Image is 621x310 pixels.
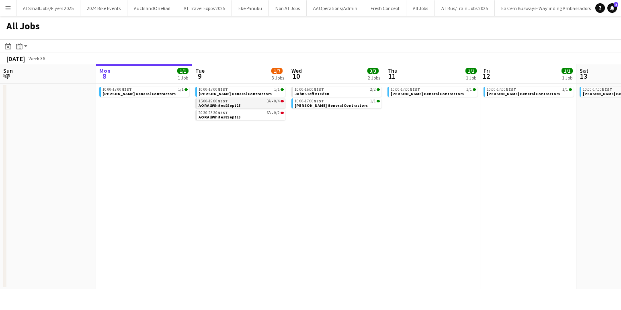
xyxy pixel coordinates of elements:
span: 1/7 [271,68,283,74]
button: Fresh Concept [364,0,406,16]
span: Stockman General Contractors [295,103,368,108]
span: Sat [580,67,588,74]
div: 10:00-17:00NZST1/1[PERSON_NAME] General Contractors [291,98,381,110]
span: 0/4 [281,100,284,102]
span: 13 [578,71,588,81]
span: 10:00-17:00 [487,88,516,92]
span: JohnSTaffMtEden [295,91,329,96]
span: 7 [2,71,13,81]
button: AAOperations/Admin [307,0,364,16]
div: 20:30-23:30NZST6A•0/2AORAllWhites8Sept25 [195,110,285,122]
span: Week 36 [27,55,47,61]
a: 10:00-17:00NZST1/1[PERSON_NAME] General Contractors [295,98,380,108]
a: 10:00-15:00NZST2/2JohnSTaffMtEden [295,87,380,96]
span: NZST [410,87,420,92]
div: 10:00-17:00NZST1/1[PERSON_NAME] General Contractors [195,87,285,98]
span: 15:00-19:00 [199,99,228,103]
div: 2 Jobs [368,75,380,81]
span: NZST [506,87,516,92]
span: NZST [217,110,228,115]
a: 10:00-17:00NZST1/1[PERSON_NAME] General Contractors [102,87,188,96]
span: 0/2 [281,112,284,114]
span: 1/1 [465,68,477,74]
span: 1/1 [274,88,280,92]
a: 2 [607,3,617,13]
button: ATSmallJobs/Flyers 2025 [16,0,80,16]
span: 0/4 [274,99,280,103]
button: Non AT Jobs [269,0,307,16]
span: NZST [217,98,228,104]
span: 2 [614,2,618,7]
button: Eke Panuku [232,0,269,16]
span: 10:00-17:00 [583,88,612,92]
span: 1/1 [177,68,189,74]
span: 12 [482,71,490,81]
span: 8 [98,71,111,81]
div: 1 Job [466,75,476,81]
button: 2024 Bike Events [80,0,127,16]
span: 1/1 [377,100,380,102]
span: Stockman General Contractors [487,91,560,96]
span: NZST [217,87,228,92]
span: 10:00-17:00 [199,88,228,92]
span: Stockman General Contractors [199,91,272,96]
span: 10 [290,71,302,81]
button: Eastern Busways- Wayfinding Ambassadors 2024 [495,0,608,16]
span: Fri [484,67,490,74]
div: [DATE] [6,55,25,63]
span: 6A [266,111,271,115]
button: AucklandOneRail [127,0,177,16]
span: AORAllWhites8Sept25 [199,103,240,108]
span: 1/1 [569,88,572,91]
span: 3A [266,99,271,103]
span: 10:00-17:00 [295,99,324,103]
div: 10:00-15:00NZST2/2JohnSTaffMtEden [291,87,381,98]
button: AT Travel Expos 2025 [177,0,232,16]
span: NZST [314,98,324,104]
span: Thu [387,67,398,74]
span: 1/1 [281,88,284,91]
div: 10:00-17:00NZST1/1[PERSON_NAME] General Contractors [99,87,189,98]
span: AORAllWhites8Sept25 [199,114,240,120]
span: 1/1 [562,68,573,74]
a: 10:00-17:00NZST1/1[PERSON_NAME] General Contractors [391,87,476,96]
span: NZST [602,87,612,92]
div: • [199,99,284,103]
div: 3 Jobs [272,75,284,81]
span: 2/2 [370,88,376,92]
span: 10:00-17:00 [391,88,420,92]
span: 2/2 [377,88,380,91]
span: 1/1 [466,88,472,92]
span: 1/1 [184,88,188,91]
a: 10:00-17:00NZST1/1[PERSON_NAME] General Contractors [199,87,284,96]
span: Wed [291,67,302,74]
span: Mon [99,67,111,74]
span: 0/2 [274,111,280,115]
div: 10:00-17:00NZST1/1[PERSON_NAME] General Contractors [484,87,574,98]
a: 20:30-23:30NZST6A•0/2AORAllWhites8Sept25 [199,110,284,119]
div: • [199,111,284,115]
span: 3/3 [367,68,379,74]
div: 15:00-19:00NZST3A•0/4AORAllWhites8Sept25 [195,98,285,110]
a: 10:00-17:00NZST1/1[PERSON_NAME] General Contractors [487,87,572,96]
span: 1/1 [562,88,568,92]
span: Sun [3,67,13,74]
span: Stockman General Contractors [391,91,464,96]
span: NZST [314,87,324,92]
span: 1/1 [178,88,184,92]
div: 10:00-17:00NZST1/1[PERSON_NAME] General Contractors [387,87,478,98]
button: AT Bus/Train Jobs 2025 [435,0,495,16]
span: 11 [386,71,398,81]
span: 10:00-15:00 [295,88,324,92]
span: 10:00-17:00 [102,88,132,92]
div: 1 Job [562,75,572,81]
button: All Jobs [406,0,435,16]
span: NZST [121,87,132,92]
span: 9 [194,71,205,81]
a: 15:00-19:00NZST3A•0/4AORAllWhites8Sept25 [199,98,284,108]
span: 20:30-23:30 [199,111,228,115]
span: Tue [195,67,205,74]
span: 1/1 [473,88,476,91]
span: Stockman General Contractors [102,91,176,96]
span: 1/1 [370,99,376,103]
